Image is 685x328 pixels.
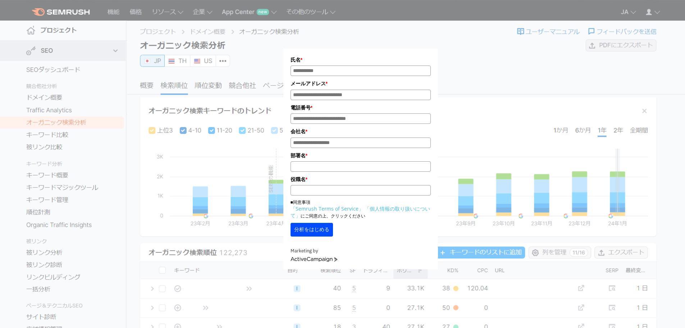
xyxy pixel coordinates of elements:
label: 氏名 [291,56,431,64]
label: 役職名 [291,175,431,183]
button: 分析をはじめる [291,223,333,237]
label: 電話番号 [291,104,431,112]
a: 「個人情報の取り扱いについて」 [291,205,430,219]
p: ■同意事項 にご同意の上、クリックください [291,199,431,219]
label: メールアドレス [291,80,431,87]
label: 部署名 [291,152,431,159]
label: 会社名 [291,127,431,135]
div: Marketing by [291,247,431,255]
a: 「Semrush Terms of Service」 [291,205,364,212]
